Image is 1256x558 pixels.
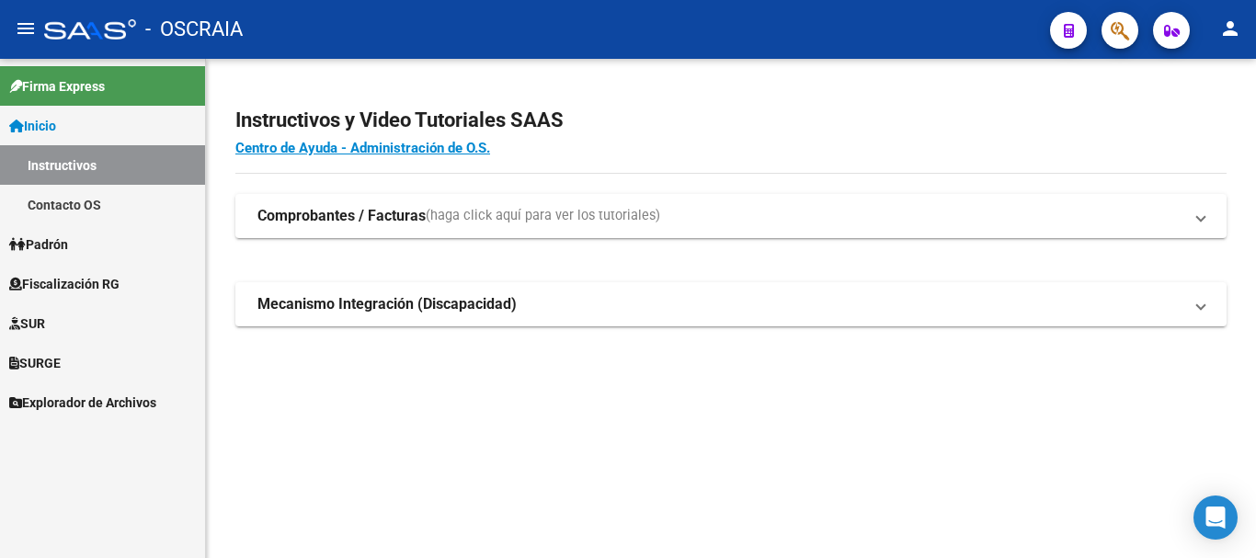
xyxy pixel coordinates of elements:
[145,9,243,50] span: - OSCRAIA
[257,294,517,314] strong: Mecanismo Integración (Discapacidad)
[9,393,156,413] span: Explorador de Archivos
[9,116,56,136] span: Inicio
[9,76,105,97] span: Firma Express
[15,17,37,40] mat-icon: menu
[9,353,61,373] span: SURGE
[235,194,1227,238] mat-expansion-panel-header: Comprobantes / Facturas(haga click aquí para ver los tutoriales)
[9,234,68,255] span: Padrón
[235,282,1227,326] mat-expansion-panel-header: Mecanismo Integración (Discapacidad)
[9,313,45,334] span: SUR
[235,103,1227,138] h2: Instructivos y Video Tutoriales SAAS
[9,274,120,294] span: Fiscalización RG
[426,206,660,226] span: (haga click aquí para ver los tutoriales)
[235,140,490,156] a: Centro de Ayuda - Administración de O.S.
[257,206,426,226] strong: Comprobantes / Facturas
[1219,17,1241,40] mat-icon: person
[1193,495,1238,540] div: Open Intercom Messenger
